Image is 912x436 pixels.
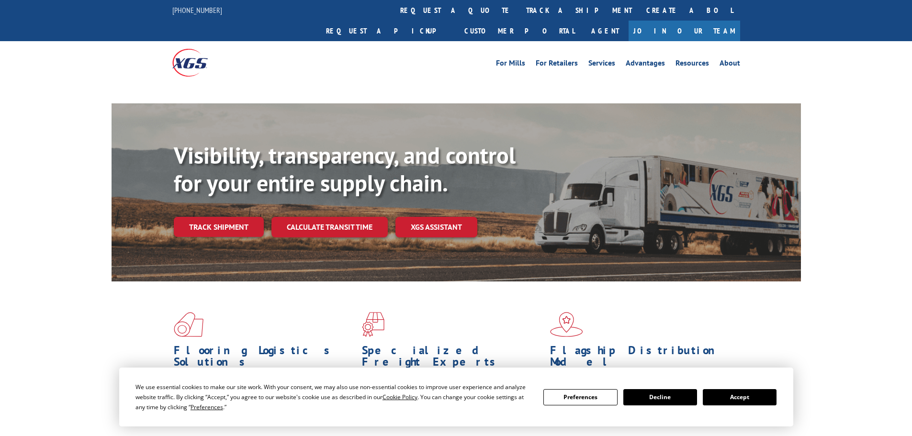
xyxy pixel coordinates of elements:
[174,140,516,198] b: Visibility, transparency, and control for your entire supply chain.
[119,368,793,426] div: Cookie Consent Prompt
[550,312,583,337] img: xgs-icon-flagship-distribution-model-red
[174,345,355,372] h1: Flooring Logistics Solutions
[362,312,384,337] img: xgs-icon-focused-on-flooring-red
[588,59,615,70] a: Services
[191,403,223,411] span: Preferences
[543,389,617,405] button: Preferences
[623,389,697,405] button: Decline
[626,59,665,70] a: Advantages
[383,393,417,401] span: Cookie Policy
[703,389,777,405] button: Accept
[174,217,264,237] a: Track shipment
[319,21,457,41] a: Request a pickup
[174,312,203,337] img: xgs-icon-total-supply-chain-intelligence-red
[172,5,222,15] a: [PHONE_NUMBER]
[720,59,740,70] a: About
[629,21,740,41] a: Join Our Team
[135,382,532,412] div: We use essential cookies to make our site work. With your consent, we may also use non-essential ...
[536,59,578,70] a: For Retailers
[271,217,388,237] a: Calculate transit time
[362,345,543,372] h1: Specialized Freight Experts
[676,59,709,70] a: Resources
[550,345,731,372] h1: Flagship Distribution Model
[582,21,629,41] a: Agent
[496,59,525,70] a: For Mills
[457,21,582,41] a: Customer Portal
[395,217,477,237] a: XGS ASSISTANT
